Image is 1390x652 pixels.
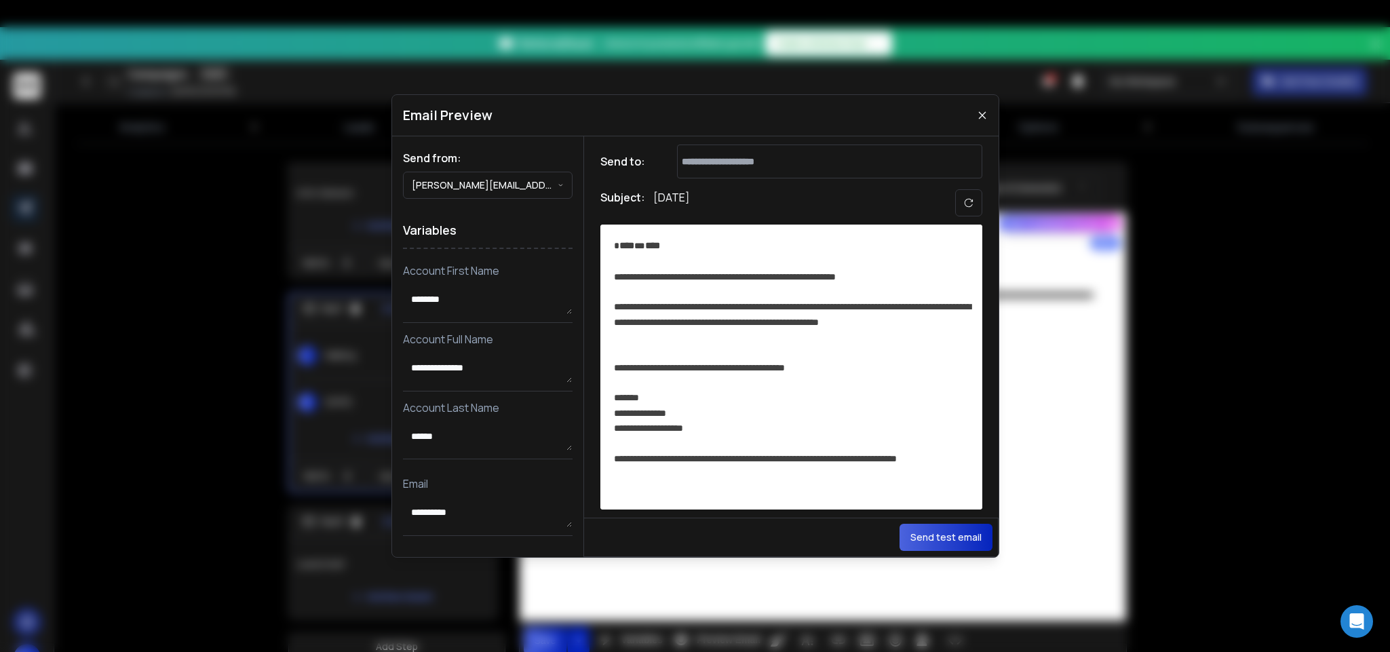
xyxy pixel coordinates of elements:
p: [DATE] [653,189,690,216]
h1: Send to: [600,153,655,170]
p: Email [403,476,573,492]
h1: Send from: [403,150,573,166]
h1: Subject: [600,189,645,216]
button: Send test email [900,524,992,551]
div: Open Intercom Messenger [1340,605,1373,638]
p: Account First Name [403,263,573,279]
h1: Variables [403,212,573,249]
p: Account Full Name [403,331,573,347]
p: [PERSON_NAME][EMAIL_ADDRESS][PERSON_NAME][DOMAIN_NAME] [412,178,558,192]
p: Account Last Name [403,400,573,416]
h1: Email Preview [403,106,493,125]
